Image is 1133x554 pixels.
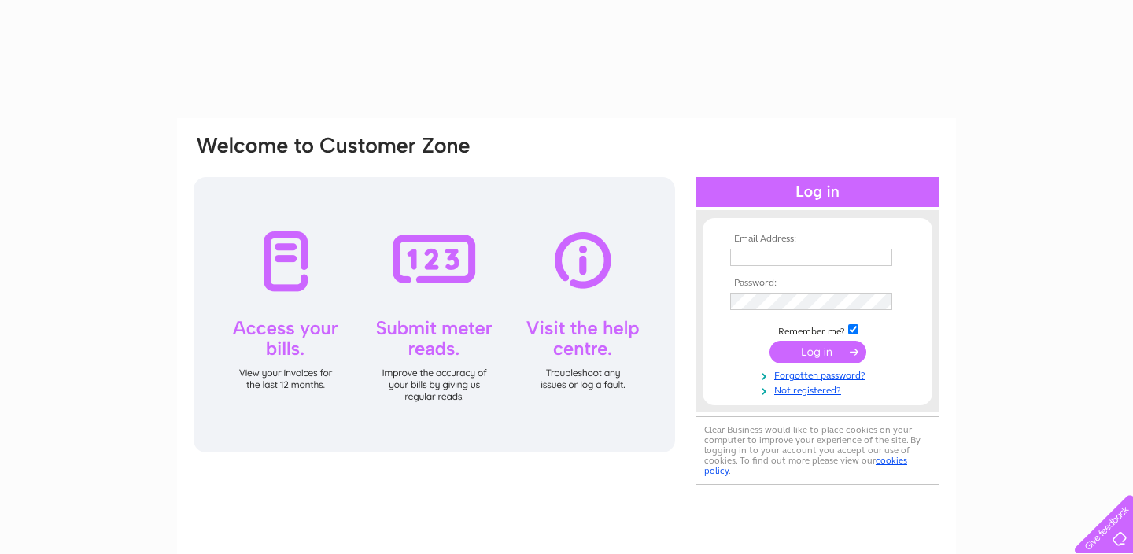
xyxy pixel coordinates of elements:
input: Submit [769,341,866,363]
td: Remember me? [726,322,909,338]
a: Not registered? [730,382,909,397]
a: Forgotten password? [730,367,909,382]
a: cookies policy [704,455,907,476]
th: Password: [726,278,909,289]
th: Email Address: [726,234,909,245]
div: Clear Business would like to place cookies on your computer to improve your experience of the sit... [696,416,939,485]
